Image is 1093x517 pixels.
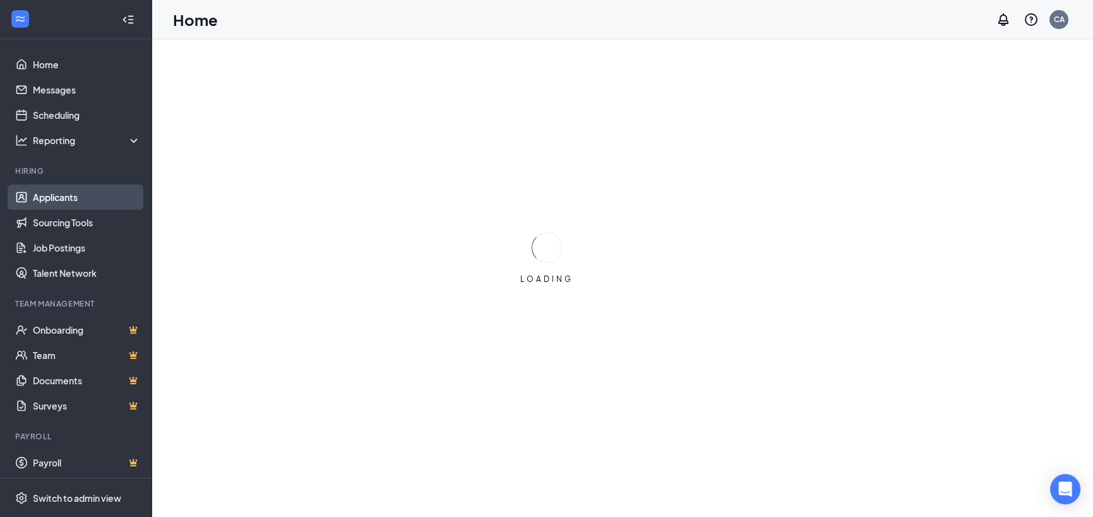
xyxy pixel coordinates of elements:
[33,343,141,368] a: TeamCrown
[33,77,141,102] a: Messages
[15,134,28,147] svg: Analysis
[33,52,141,77] a: Home
[14,13,27,25] svg: WorkstreamLogo
[515,274,578,284] div: LOADING
[33,134,141,147] div: Reporting
[33,368,141,393] a: DocumentsCrown
[173,9,218,30] h1: Home
[33,450,141,475] a: PayrollCrown
[33,185,141,210] a: Applicants
[33,492,121,504] div: Switch to admin view
[33,235,141,260] a: Job Postings
[33,393,141,418] a: SurveysCrown
[996,12,1011,27] svg: Notifications
[15,298,138,309] div: Team Management
[33,260,141,286] a: Talent Network
[1024,12,1039,27] svg: QuestionInfo
[33,102,141,128] a: Scheduling
[1050,474,1080,504] div: Open Intercom Messenger
[1054,14,1065,25] div: CA
[33,317,141,343] a: OnboardingCrown
[15,431,138,442] div: Payroll
[15,166,138,176] div: Hiring
[122,13,134,26] svg: Collapse
[15,492,28,504] svg: Settings
[33,210,141,235] a: Sourcing Tools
